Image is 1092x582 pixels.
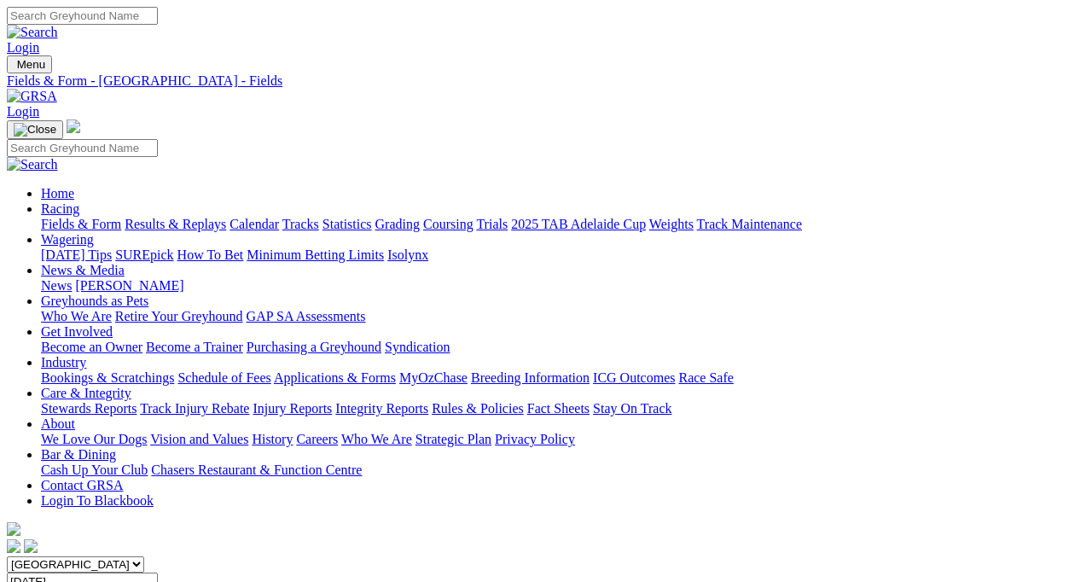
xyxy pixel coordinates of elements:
[41,432,147,446] a: We Love Our Dogs
[177,370,270,385] a: Schedule of Fees
[41,370,174,385] a: Bookings & Scratchings
[471,370,590,385] a: Breeding Information
[41,217,121,231] a: Fields & Form
[423,217,473,231] a: Coursing
[7,522,20,536] img: logo-grsa-white.png
[7,139,158,157] input: Search
[495,432,575,446] a: Privacy Policy
[247,309,366,323] a: GAP SA Assessments
[24,539,38,553] img: twitter.svg
[41,340,1085,355] div: Get Involved
[177,247,244,262] a: How To Bet
[282,217,319,231] a: Tracks
[41,355,86,370] a: Industry
[125,217,226,231] a: Results & Replays
[41,493,154,508] a: Login To Blackbook
[7,89,57,104] img: GRSA
[296,432,338,446] a: Careers
[115,309,243,323] a: Retire Your Greyhound
[41,309,1085,324] div: Greyhounds as Pets
[75,278,183,293] a: [PERSON_NAME]
[41,401,136,416] a: Stewards Reports
[41,386,131,400] a: Care & Integrity
[247,247,384,262] a: Minimum Betting Limits
[41,247,1085,263] div: Wagering
[247,340,381,354] a: Purchasing a Greyhound
[41,324,113,339] a: Get Involved
[7,120,63,139] button: Toggle navigation
[41,401,1085,416] div: Care & Integrity
[41,463,1085,478] div: Bar & Dining
[527,401,590,416] a: Fact Sheets
[335,401,428,416] a: Integrity Reports
[432,401,524,416] a: Rules & Policies
[151,463,362,477] a: Chasers Restaurant & Function Centre
[41,294,148,308] a: Greyhounds as Pets
[678,370,733,385] a: Race Safe
[7,40,39,55] a: Login
[41,447,116,462] a: Bar & Dining
[41,278,72,293] a: News
[341,432,412,446] a: Who We Are
[41,463,148,477] a: Cash Up Your Club
[41,201,79,216] a: Racing
[7,25,58,40] img: Search
[375,217,420,231] a: Grading
[385,340,450,354] a: Syndication
[7,73,1085,89] a: Fields & Form - [GEOGRAPHIC_DATA] - Fields
[150,432,248,446] a: Vision and Values
[67,119,80,133] img: logo-grsa-white.png
[322,217,372,231] a: Statistics
[41,263,125,277] a: News & Media
[229,217,279,231] a: Calendar
[7,104,39,119] a: Login
[253,401,332,416] a: Injury Reports
[115,247,173,262] a: SUREpick
[415,432,491,446] a: Strategic Plan
[140,401,249,416] a: Track Injury Rebate
[14,123,56,137] img: Close
[593,401,671,416] a: Stay On Track
[41,432,1085,447] div: About
[511,217,646,231] a: 2025 TAB Adelaide Cup
[7,55,52,73] button: Toggle navigation
[399,370,468,385] a: MyOzChase
[41,278,1085,294] div: News & Media
[7,7,158,25] input: Search
[649,217,694,231] a: Weights
[17,58,45,71] span: Menu
[7,157,58,172] img: Search
[41,478,123,492] a: Contact GRSA
[476,217,508,231] a: Trials
[146,340,243,354] a: Become a Trainer
[41,340,142,354] a: Become an Owner
[593,370,675,385] a: ICG Outcomes
[387,247,428,262] a: Isolynx
[41,232,94,247] a: Wagering
[41,416,75,431] a: About
[252,432,293,446] a: History
[41,217,1085,232] div: Racing
[7,539,20,553] img: facebook.svg
[274,370,396,385] a: Applications & Forms
[41,370,1085,386] div: Industry
[41,186,74,201] a: Home
[41,247,112,262] a: [DATE] Tips
[41,309,112,323] a: Who We Are
[697,217,802,231] a: Track Maintenance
